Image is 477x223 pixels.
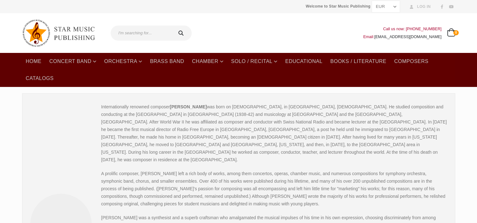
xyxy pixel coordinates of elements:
[438,3,446,11] a: Facebook
[22,16,101,50] img: Star Music Publishing
[363,25,441,33] div: Call us now: [PHONE_NUMBER]
[282,53,326,70] a: Educational
[101,103,447,163] p: Internationally renowned composer was born on [DEMOGRAPHIC_DATA], in [GEOGRAPHIC_DATA], [DEMOGRAP...
[363,33,441,41] div: Email:
[453,30,458,35] span: 0
[390,53,432,70] a: Composers
[101,170,447,208] p: A prolific composer, [PERSON_NAME] left a rich body of works, among them concertos, operas, chamb...
[22,53,45,70] a: Home
[227,53,281,70] a: Solo / Recital
[100,53,146,70] a: Orchestra
[170,104,207,109] strong: [PERSON_NAME]
[22,70,58,87] a: Catalogs
[111,26,172,41] input: I'm searching for...
[327,53,390,70] a: Books / Literature
[46,53,100,70] a: Concert Band
[172,26,192,41] button: Search
[146,53,188,70] a: Brass Band
[447,3,455,11] a: Youtube
[407,3,431,11] a: Log In
[306,2,370,11] span: Welcome to Star Music Publishing
[374,35,441,39] a: [EMAIL_ADDRESS][DOMAIN_NAME]
[188,53,227,70] a: Chamber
